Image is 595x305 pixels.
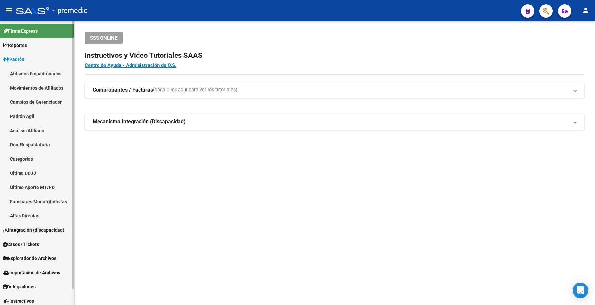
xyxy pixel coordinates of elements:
[3,226,64,234] span: Integración (discapacidad)
[85,32,123,44] button: SSS ONLINE
[3,42,27,49] span: Reportes
[85,82,584,98] mat-expansion-panel-header: Comprobantes / Facturas(haga click aquí para ver los tutoriales)
[3,27,38,35] span: Firma Express
[85,62,176,68] a: Centro de Ayuda - Administración de O.S.
[85,114,584,130] mat-expansion-panel-header: Mecanismo Integración (Discapacidad)
[153,86,237,94] span: (haga click aquí para ver los tutoriales)
[3,255,56,262] span: Explorador de Archivos
[90,35,117,41] span: SSS ONLINE
[93,118,186,125] strong: Mecanismo Integración (Discapacidad)
[3,269,60,276] span: Importación de Archivos
[573,283,588,298] div: Open Intercom Messenger
[3,297,34,305] span: Instructivos
[582,6,590,14] mat-icon: person
[3,241,39,248] span: Casos / Tickets
[93,86,153,94] strong: Comprobantes / Facturas
[5,6,13,14] mat-icon: menu
[85,49,584,62] h2: Instructivos y Video Tutoriales SAAS
[3,56,24,63] span: Padrón
[52,3,88,18] span: - premedic
[3,283,36,290] span: Delegaciones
